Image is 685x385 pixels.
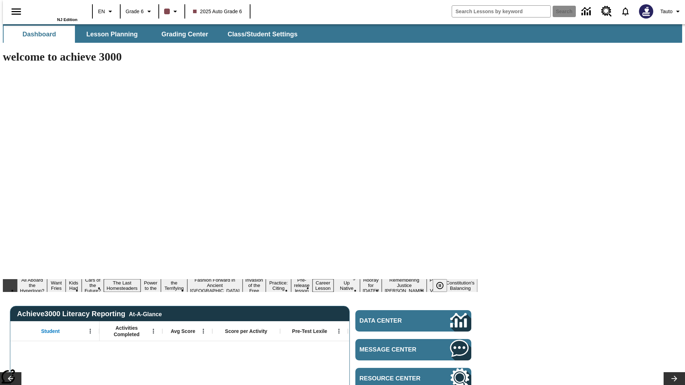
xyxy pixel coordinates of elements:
[31,3,77,17] a: Home
[148,326,159,337] button: Open Menu
[123,5,156,18] button: Grade: Grade 6, Select a grade
[6,1,27,22] button: Open side menu
[222,26,303,43] button: Class/Student Settings
[664,372,685,385] button: Lesson carousel, Next
[243,271,266,300] button: Slide 9 The Invasion of the Free CD
[4,26,75,43] button: Dashboard
[639,4,653,19] img: Avatar
[198,326,209,337] button: Open Menu
[658,5,685,18] button: Profile/Settings
[355,310,471,332] a: Data Center
[82,276,104,294] button: Slide 4 Cars of the Future?
[98,8,105,15] span: EN
[577,2,597,21] a: Data Center
[3,50,477,63] h1: welcome to achieve 3000
[171,328,195,334] span: Avg Score
[452,6,550,17] input: search field
[95,5,118,18] button: Language: EN, Select a language
[161,30,208,38] span: Grading Center
[334,274,360,297] button: Slide 13 Cooking Up Native Traditions
[360,276,382,294] button: Slide 14 Hooray for Constitution Day!
[161,274,187,297] button: Slide 7 Attack of the Terrifying Tomatoes
[141,274,161,297] button: Slide 6 Solar Power to the People
[360,375,429,382] span: Resource Center
[17,310,162,318] span: Achieve3000 Literacy Reporting
[47,268,65,303] button: Slide 2 Do You Want Fries With That?
[443,274,477,297] button: Slide 17 The Constitution's Balancing Act
[103,325,150,338] span: Activities Completed
[126,8,144,15] span: Grade 6
[57,17,77,22] span: NJ Edition
[161,5,182,18] button: Class color is dark brown. Change class color
[31,2,77,22] div: Home
[616,2,635,21] a: Notifications
[313,279,334,292] button: Slide 12 Career Lesson
[382,276,427,294] button: Slide 15 Remembering Justice O'Connor
[433,279,447,292] button: Pause
[17,276,47,294] button: Slide 1 All Aboard the Hyperloop?
[22,30,56,38] span: Dashboard
[635,2,658,21] button: Select a new avatar
[86,30,138,38] span: Lesson Planning
[3,26,304,43] div: SubNavbar
[597,2,616,21] a: Resource Center, Will open in new tab
[129,310,162,318] div: At-A-Glance
[291,276,313,294] button: Slide 11 Pre-release lesson
[149,26,220,43] button: Grading Center
[355,339,471,360] a: Message Center
[334,326,344,337] button: Open Menu
[76,26,148,43] button: Lesson Planning
[193,8,242,15] span: 2025 Auto Grade 6
[427,276,443,294] button: Slide 16 Point of View
[41,328,60,334] span: Student
[104,279,141,292] button: Slide 5 The Last Homesteaders
[85,326,96,337] button: Open Menu
[3,24,682,43] div: SubNavbar
[433,279,454,292] div: Pause
[225,328,268,334] span: Score per Activity
[66,268,82,303] button: Slide 3 Dirty Jobs Kids Had To Do
[360,346,429,353] span: Message Center
[292,328,328,334] span: Pre-Test Lexile
[660,8,673,15] span: Tauto
[360,317,426,324] span: Data Center
[266,274,291,297] button: Slide 10 Mixed Practice: Citing Evidence
[187,276,243,294] button: Slide 8 Fashion Forward in Ancient Rome
[228,30,298,38] span: Class/Student Settings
